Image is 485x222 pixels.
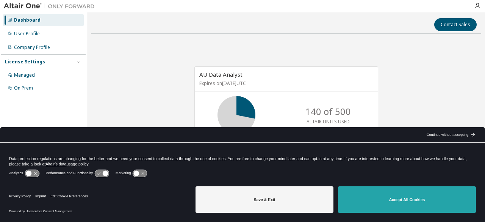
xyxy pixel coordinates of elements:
img: Altair One [4,2,99,10]
p: ALTAIR UNITS USED [307,118,350,125]
div: License Settings [5,59,45,65]
div: Company Profile [14,44,50,50]
span: AU Data Analyst [199,71,242,78]
button: Contact Sales [434,18,477,31]
div: Managed [14,72,35,78]
div: User Profile [14,31,40,37]
p: Expires on [DATE] UTC [199,80,371,87]
div: Dashboard [14,17,41,23]
div: On Prem [14,85,33,91]
p: 140 of 500 [305,105,351,118]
